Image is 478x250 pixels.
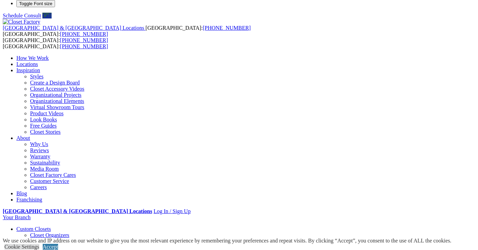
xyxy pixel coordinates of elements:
a: [PHONE_NUMBER] [203,25,250,31]
a: Your Branch [3,214,30,220]
span: [GEOGRAPHIC_DATA]: [GEOGRAPHIC_DATA]: [3,25,251,37]
a: Sustainability [30,160,60,166]
a: Product Videos [30,110,64,116]
a: [GEOGRAPHIC_DATA] & [GEOGRAPHIC_DATA] Locations [3,208,152,214]
a: Schedule Consult [3,13,41,18]
a: Organizational Projects [30,92,81,98]
a: Look Books [30,117,57,122]
a: Customer Service [30,178,69,184]
a: Virtual Showroom Tours [30,104,84,110]
a: Free Guides [30,123,57,129]
a: [PHONE_NUMBER] [60,37,108,43]
a: Custom Closets [16,226,51,232]
a: Reviews [30,147,49,153]
a: Log In / Sign Up [153,208,190,214]
a: Media Room [30,166,59,172]
a: Inspiration [16,67,40,73]
a: Careers [30,184,47,190]
a: Closet Factory Cares [30,172,76,178]
a: Why Us [30,141,48,147]
a: About [16,135,30,141]
a: Organizational Elements [30,98,84,104]
a: [PHONE_NUMBER] [60,31,108,37]
a: Create a Design Board [30,80,80,85]
a: How We Work [16,55,49,61]
a: Closet Organizers [30,232,69,238]
span: [GEOGRAPHIC_DATA]: [GEOGRAPHIC_DATA]: [3,37,108,49]
img: Closet Factory [3,19,40,25]
a: Cookie Settings [4,244,39,250]
a: Closet Stories [30,129,60,135]
div: We use cookies and IP address on our website to give you the most relevant experience by remember... [3,238,451,244]
a: Accept [43,244,58,250]
a: [PHONE_NUMBER] [60,43,108,49]
a: Warranty [30,154,50,159]
a: Franchising [16,197,42,202]
span: Toggle Font size [19,1,52,6]
a: Call [42,13,52,18]
a: [GEOGRAPHIC_DATA] & [GEOGRAPHIC_DATA] Locations [3,25,146,31]
span: [GEOGRAPHIC_DATA] & [GEOGRAPHIC_DATA] Locations [3,25,144,31]
a: Styles [30,74,43,79]
a: Locations [16,61,38,67]
a: Closet Accessory Videos [30,86,84,92]
a: Blog [16,190,27,196]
